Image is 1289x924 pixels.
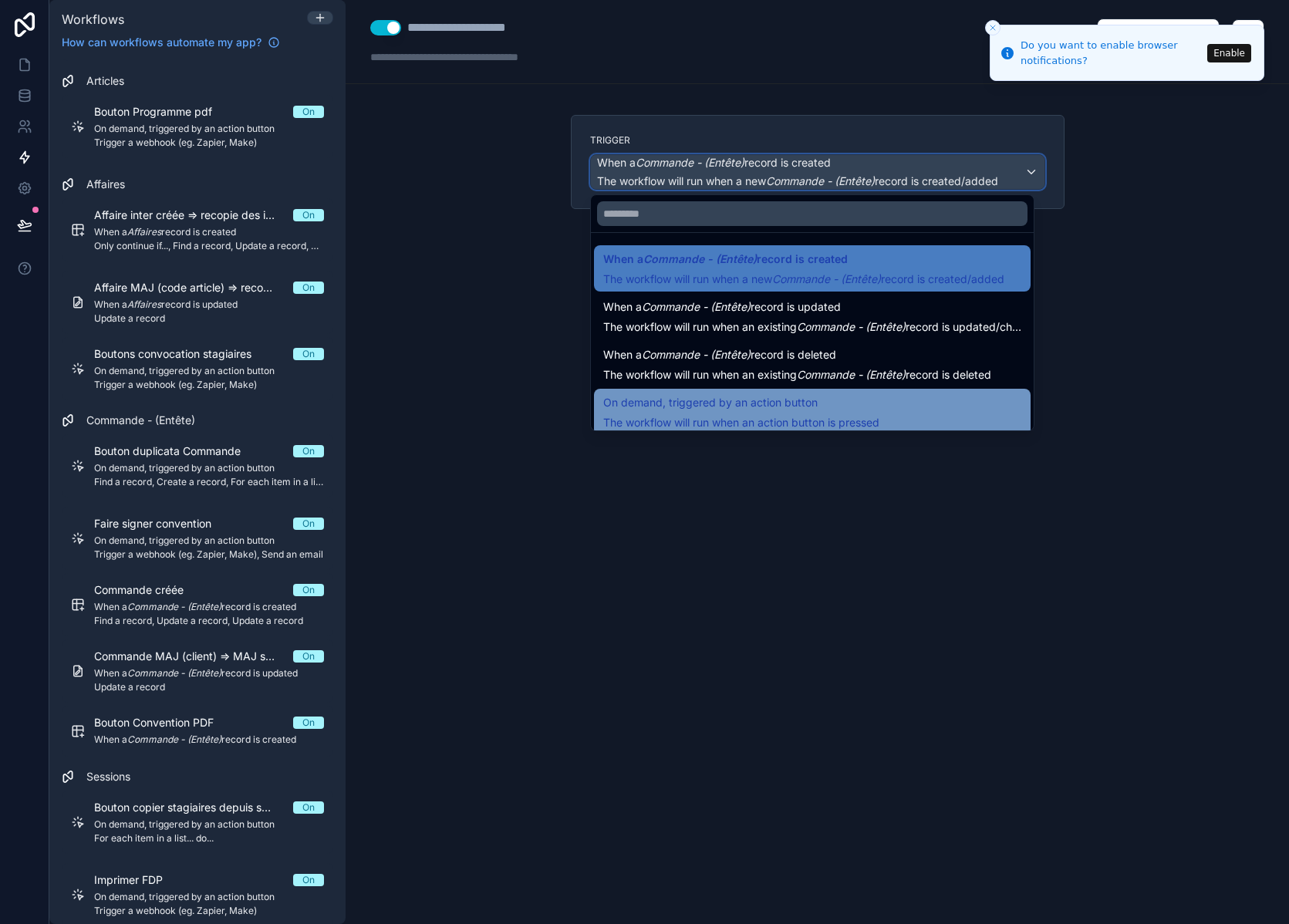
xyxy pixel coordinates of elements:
[1021,38,1203,68] div: Do you want to enable browser notifications?
[603,416,879,429] span: The workflow will run when an action button is pressed
[797,368,906,381] em: Commande - (Entête)
[603,320,1044,333] span: The workflow will run when an existing record is updated/changed
[1207,44,1251,62] button: Enable
[797,320,906,333] em: Commande - (Entête)
[603,393,818,412] span: On demand, triggered by an action button
[642,300,751,313] em: Commande - (Entête)
[643,252,757,265] em: Commande - (Entête)
[985,20,1000,35] button: Close toast
[603,298,841,316] span: When a record is updated
[603,250,848,268] span: When a record is created
[642,348,751,361] em: Commande - (Entête)
[603,272,1004,285] span: The workflow will run when a new record is created/added
[603,346,836,364] span: When a record is deleted
[603,368,991,381] span: The workflow will run when an existing record is deleted
[772,272,881,285] em: Commande - (Entête)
